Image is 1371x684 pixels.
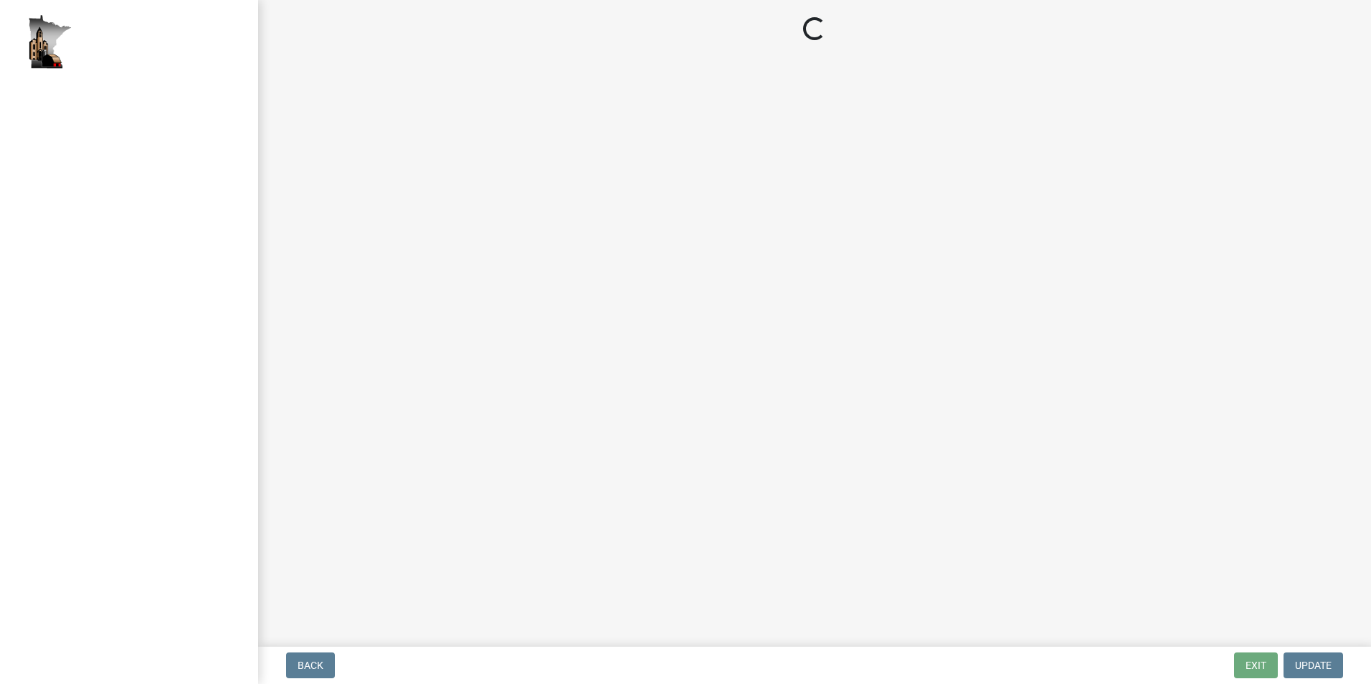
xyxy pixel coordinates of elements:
[298,660,323,671] span: Back
[1234,652,1278,678] button: Exit
[1284,652,1343,678] button: Update
[286,652,335,678] button: Back
[29,15,72,69] img: Houston County, Minnesota
[1295,660,1332,671] span: Update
